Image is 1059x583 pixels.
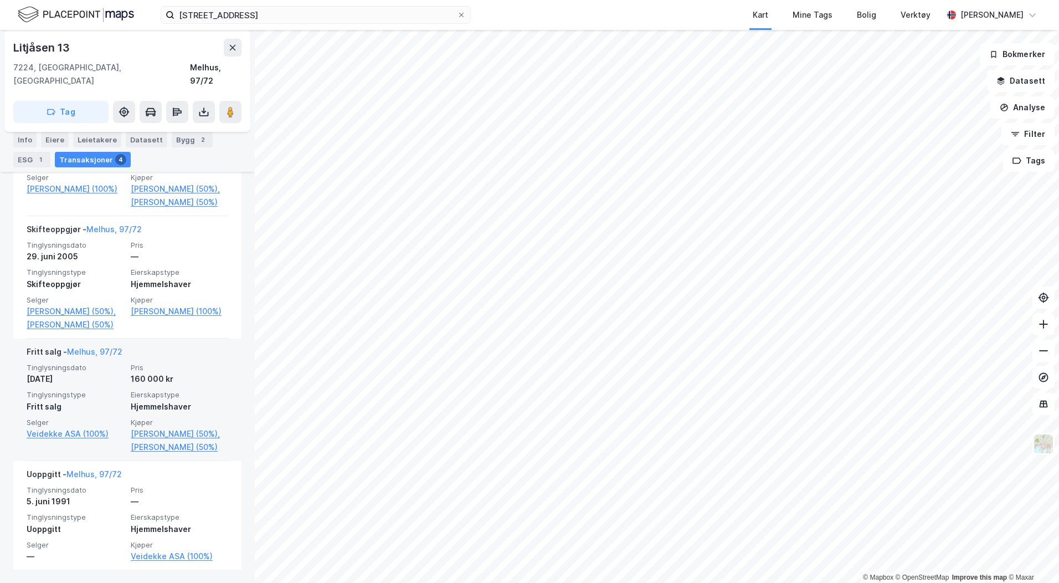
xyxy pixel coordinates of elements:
a: [PERSON_NAME] (50%) [131,441,228,454]
div: Skifteoppgjør [27,278,124,291]
div: Transaksjoner [55,152,131,167]
div: Fritt salg - [27,345,122,363]
div: ESG [13,152,50,167]
input: Søk på adresse, matrikkel, gårdeiere, leietakere eller personer [174,7,457,23]
span: Tinglysningsdato [27,363,124,372]
div: Leietakere [73,132,121,147]
span: Eierskapstype [131,390,228,400]
a: [PERSON_NAME] (50%), [131,182,228,196]
div: 29. juni 2005 [27,250,124,263]
div: Hjemmelshaver [131,523,228,536]
img: logo.f888ab2527a4732fd821a326f86c7f29.svg [18,5,134,24]
a: [PERSON_NAME] (50%), [27,305,124,318]
div: Fritt salg [27,400,124,413]
a: [PERSON_NAME] (100%) [27,182,124,196]
a: [PERSON_NAME] (50%) [27,318,124,331]
span: Kjøper [131,295,228,305]
span: Pris [131,485,228,495]
span: Kjøper [131,173,228,182]
div: Info [13,132,37,147]
button: Filter [1001,123,1055,145]
div: Eiere [41,132,69,147]
div: Uoppgitt [27,523,124,536]
img: Z [1033,433,1054,454]
a: Veidekke ASA (100%) [27,427,124,441]
iframe: Chat Widget [1004,530,1059,583]
div: — [131,250,228,263]
span: Kjøper [131,418,228,427]
a: [PERSON_NAME] (50%), [131,427,228,441]
a: [PERSON_NAME] (100%) [131,305,228,318]
div: — [131,495,228,508]
div: Datasett [126,132,167,147]
a: Veidekke ASA (100%) [131,550,228,563]
span: Selger [27,173,124,182]
a: OpenStreetMap [896,574,949,581]
div: Skifteoppgjør - [27,223,142,241]
span: Tinglysningsdato [27,485,124,495]
div: 1 [35,154,46,165]
div: 5. juni 1991 [27,495,124,508]
span: Eierskapstype [131,268,228,277]
div: Bygg [172,132,213,147]
a: Melhus, 97/72 [66,469,122,479]
button: Tags [1003,150,1055,172]
div: 4 [115,154,126,165]
div: 7224, [GEOGRAPHIC_DATA], [GEOGRAPHIC_DATA] [13,61,190,88]
button: Bokmerker [980,43,1055,65]
span: Tinglysningstype [27,390,124,400]
div: 160 000 kr [131,372,228,386]
a: Melhus, 97/72 [67,347,122,356]
div: Melhus, 97/72 [190,61,241,88]
div: Kontrollprogram for chat [1004,530,1059,583]
span: Eierskapstype [131,513,228,522]
div: Litjåsen 13 [13,39,72,57]
a: Improve this map [952,574,1007,581]
span: Kjøper [131,540,228,550]
div: Bolig [857,8,876,22]
span: Tinglysningstype [27,268,124,277]
a: Mapbox [863,574,893,581]
span: Selger [27,418,124,427]
span: Pris [131,363,228,372]
span: Selger [27,295,124,305]
span: Tinglysningsdato [27,241,124,250]
div: Mine Tags [793,8,832,22]
a: [PERSON_NAME] (50%) [131,196,228,209]
div: 2 [197,134,208,145]
div: [PERSON_NAME] [960,8,1024,22]
span: Selger [27,540,124,550]
button: Datasett [987,70,1055,92]
div: — [27,550,124,563]
div: [DATE] [27,372,124,386]
div: Hjemmelshaver [131,278,228,291]
div: Hjemmelshaver [131,400,228,413]
button: Tag [13,101,109,123]
span: Tinglysningstype [27,513,124,522]
div: Verktøy [901,8,931,22]
a: Melhus, 97/72 [86,224,142,234]
span: Pris [131,241,228,250]
button: Analyse [990,96,1055,119]
div: Kart [753,8,768,22]
div: Uoppgitt - [27,468,122,485]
